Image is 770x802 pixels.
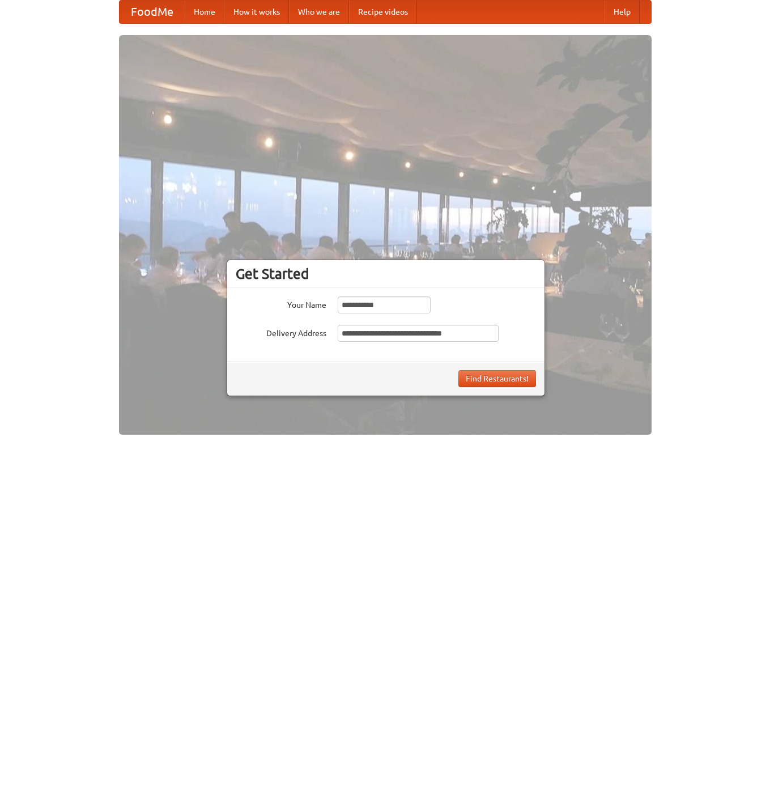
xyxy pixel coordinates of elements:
a: Help [605,1,640,23]
h3: Get Started [236,265,536,282]
a: FoodMe [120,1,185,23]
button: Find Restaurants! [458,370,536,387]
a: Who we are [289,1,349,23]
label: Your Name [236,296,326,311]
a: How it works [224,1,289,23]
a: Recipe videos [349,1,417,23]
label: Delivery Address [236,325,326,339]
a: Home [185,1,224,23]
